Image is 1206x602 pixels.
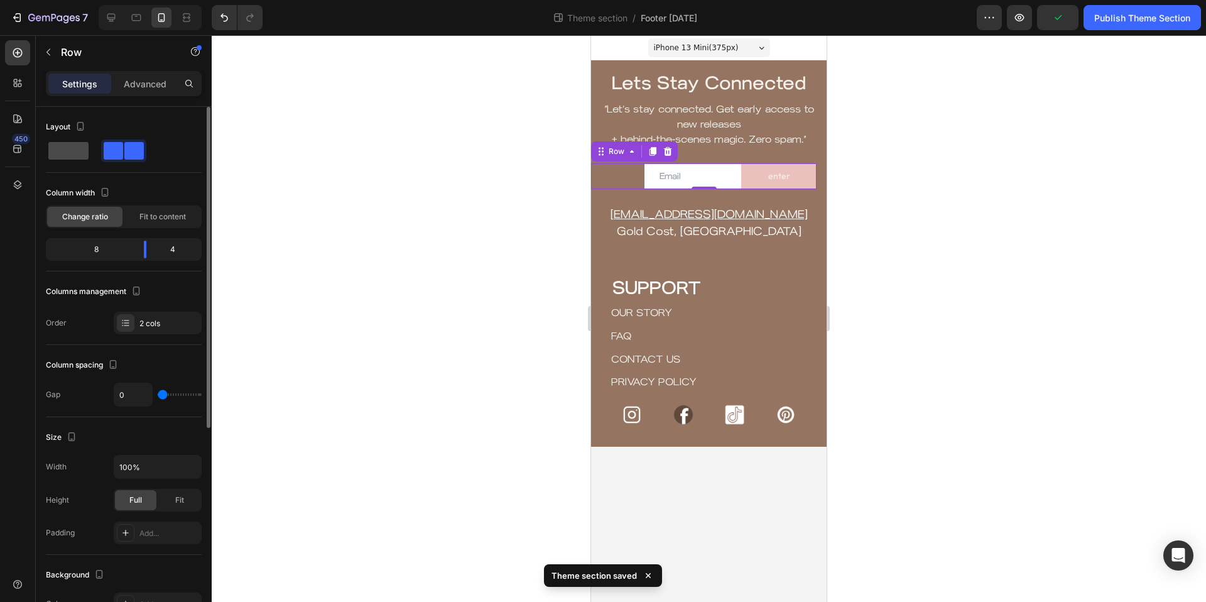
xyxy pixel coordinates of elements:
[565,11,630,25] span: Theme section
[591,35,827,602] iframe: Design area
[46,185,112,202] div: Column width
[5,5,94,30] button: 7
[12,134,30,144] div: 450
[1094,11,1190,25] div: Publish Theme Section
[62,211,108,222] span: Change ratio
[48,241,134,258] div: 8
[129,495,142,506] span: Full
[139,528,198,539] div: Add...
[633,11,636,25] span: /
[551,569,637,582] p: Theme section saved
[114,456,201,478] input: Auto
[46,389,60,400] div: Gap
[139,211,186,222] span: Fit to content
[46,527,75,539] div: Padding
[46,567,107,584] div: Background
[1084,5,1201,30] button: Publish Theme Section
[139,318,198,329] div: 2 cols
[46,461,67,473] div: Width
[156,241,199,258] div: 4
[124,77,166,90] p: Advanced
[46,283,144,300] div: Columns management
[62,77,97,90] p: Settings
[46,119,88,136] div: Layout
[46,357,121,374] div: Column spacing
[46,429,79,446] div: Size
[61,45,168,60] p: Row
[114,383,152,406] input: Auto
[212,5,263,30] div: Undo/Redo
[175,495,184,506] span: Fit
[46,495,69,506] div: Height
[1163,540,1193,571] div: Open Intercom Messenger
[82,10,88,25] p: 7
[46,317,67,329] div: Order
[641,11,697,25] span: Footer [DATE]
